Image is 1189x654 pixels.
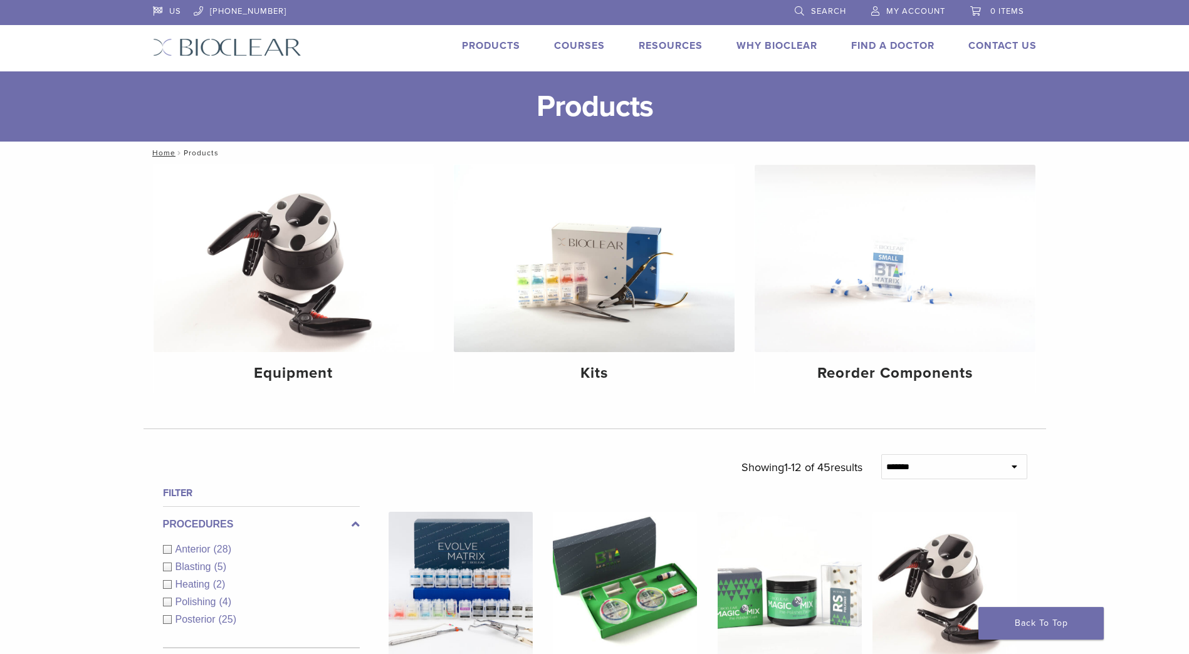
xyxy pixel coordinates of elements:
[851,39,935,52] a: Find A Doctor
[163,485,360,501] h4: Filter
[214,544,231,554] span: (28)
[968,39,1037,52] a: Contact Us
[214,561,226,572] span: (5)
[175,150,184,156] span: /
[149,148,175,157] a: Home
[639,39,703,52] a: Resources
[755,165,1035,352] img: Reorder Components
[164,362,424,385] h4: Equipment
[153,38,301,56] img: Bioclear
[175,561,214,572] span: Blasting
[755,165,1035,393] a: Reorder Components
[144,142,1046,164] nav: Products
[990,6,1024,16] span: 0 items
[886,6,945,16] span: My Account
[175,579,213,589] span: Heating
[175,544,214,554] span: Anterior
[811,6,846,16] span: Search
[741,454,862,480] p: Showing results
[175,614,219,625] span: Posterior
[213,579,226,589] span: (2)
[219,596,231,607] span: (4)
[175,596,219,607] span: Polishing
[554,39,605,52] a: Courses
[978,607,1104,640] a: Back To Top
[219,614,236,625] span: (25)
[154,165,434,352] img: Equipment
[765,362,1025,385] h4: Reorder Components
[154,165,434,393] a: Equipment
[464,362,725,385] h4: Kits
[163,517,360,532] label: Procedures
[454,165,735,352] img: Kits
[454,165,735,393] a: Kits
[736,39,817,52] a: Why Bioclear
[462,39,520,52] a: Products
[784,460,830,474] span: 1-12 of 45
